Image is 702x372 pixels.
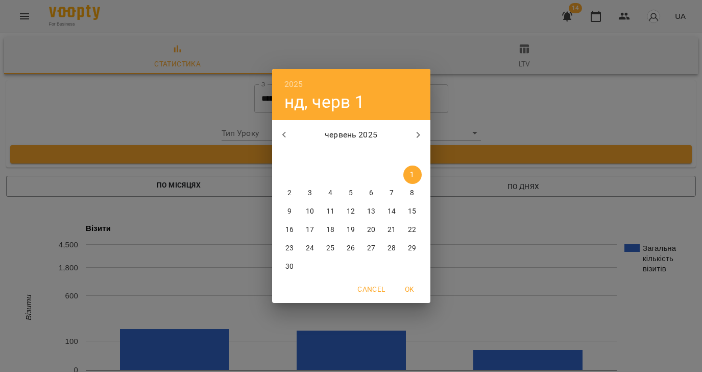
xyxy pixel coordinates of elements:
[322,202,340,221] button: 11
[285,243,294,253] p: 23
[328,188,332,198] p: 4
[403,184,422,202] button: 8
[383,221,401,239] button: 21
[362,150,381,160] span: пт
[398,283,422,295] span: OK
[367,243,375,253] p: 27
[394,280,426,298] button: OK
[383,184,401,202] button: 7
[347,225,355,235] p: 19
[367,225,375,235] p: 20
[322,184,340,202] button: 4
[281,221,299,239] button: 16
[383,239,401,258] button: 28
[390,188,394,198] p: 7
[301,239,320,258] button: 24
[388,225,396,235] p: 21
[296,129,406,141] p: червень 2025
[281,258,299,276] button: 30
[349,188,353,198] p: 5
[342,221,360,239] button: 19
[369,188,373,198] p: 6
[326,206,334,217] p: 11
[403,166,422,184] button: 1
[306,225,314,235] p: 17
[362,202,381,221] button: 13
[281,150,299,160] span: пн
[281,202,299,221] button: 9
[403,202,422,221] button: 15
[403,221,422,239] button: 22
[287,206,292,217] p: 9
[388,243,396,253] p: 28
[285,225,294,235] p: 16
[308,188,312,198] p: 3
[410,188,414,198] p: 8
[383,150,401,160] span: сб
[362,239,381,258] button: 27
[408,206,416,217] p: 15
[347,206,355,217] p: 12
[301,184,320,202] button: 3
[322,221,340,239] button: 18
[322,239,340,258] button: 25
[301,150,320,160] span: вт
[342,184,360,202] button: 5
[281,239,299,258] button: 23
[306,243,314,253] p: 24
[347,243,355,253] p: 26
[357,283,385,295] span: Cancel
[326,243,334,253] p: 25
[408,225,416,235] p: 22
[285,262,294,272] p: 30
[342,239,360,258] button: 26
[362,221,381,239] button: 20
[353,280,389,298] button: Cancel
[408,243,416,253] p: 29
[301,221,320,239] button: 17
[383,202,401,221] button: 14
[287,188,292,198] p: 2
[342,150,360,160] span: чт
[367,206,375,217] p: 13
[403,150,422,160] span: нд
[326,225,334,235] p: 18
[306,206,314,217] p: 10
[403,239,422,258] button: 29
[388,206,396,217] p: 14
[301,202,320,221] button: 10
[281,184,299,202] button: 2
[284,91,365,112] button: нд, черв 1
[322,150,340,160] span: ср
[284,77,303,91] button: 2025
[362,184,381,202] button: 6
[342,202,360,221] button: 12
[410,170,414,180] p: 1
